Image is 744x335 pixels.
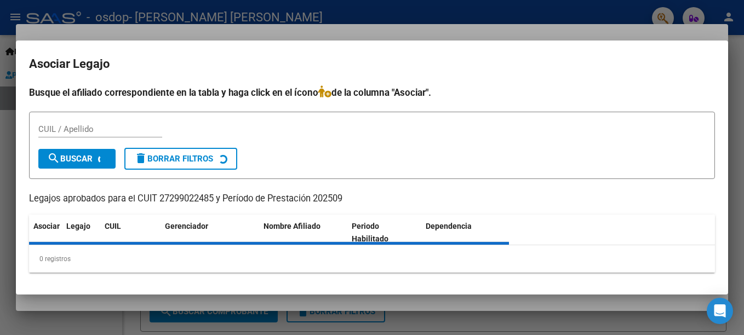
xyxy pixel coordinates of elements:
span: Nombre Afiliado [264,222,321,230]
span: Buscar [47,154,93,164]
p: Legajos aprobados para el CUIT 27299022485 y Período de Prestación 202509 [29,192,715,206]
h2: Asociar Legajo [29,54,715,74]
button: Buscar [38,149,116,169]
datatable-header-cell: Nombre Afiliado [259,215,347,251]
datatable-header-cell: Legajo [62,215,100,251]
div: Open Intercom Messenger [707,298,733,324]
datatable-header-cell: CUIL [100,215,161,251]
span: Legajo [66,222,90,230]
datatable-header-cell: Asociar [29,215,62,251]
span: Gerenciador [165,222,208,230]
span: Asociar [33,222,60,230]
datatable-header-cell: Periodo Habilitado [347,215,421,251]
span: Borrar Filtros [134,154,213,164]
span: CUIL [105,222,121,230]
span: Dependencia [426,222,472,230]
h4: Busque el afiliado correspondiente en la tabla y haga click en el ícono de la columna "Asociar". [29,85,715,100]
datatable-header-cell: Gerenciador [161,215,259,251]
button: Borrar Filtros [124,148,237,170]
mat-icon: delete [134,152,147,165]
span: Periodo Habilitado [352,222,388,243]
datatable-header-cell: Dependencia [421,215,510,251]
mat-icon: search [47,152,60,165]
div: 0 registros [29,245,715,273]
